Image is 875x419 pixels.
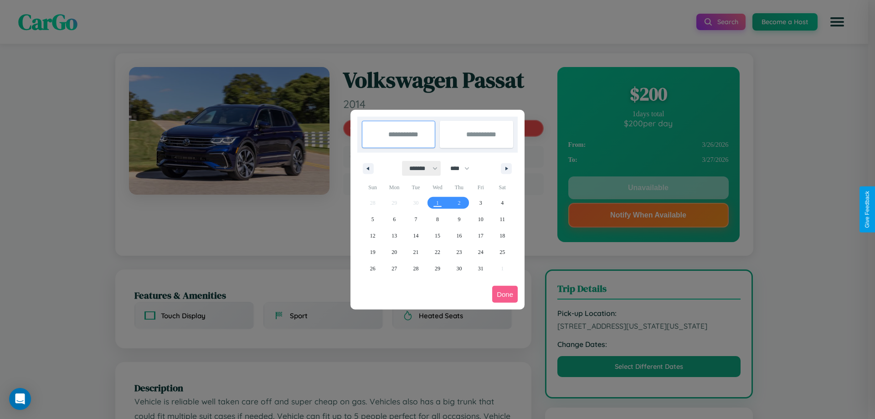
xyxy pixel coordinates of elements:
[448,244,470,260] button: 23
[362,244,383,260] button: 19
[427,244,448,260] button: 22
[370,260,376,277] span: 26
[405,244,427,260] button: 21
[478,228,484,244] span: 17
[470,260,491,277] button: 31
[458,211,460,228] span: 9
[413,244,419,260] span: 21
[413,228,419,244] span: 14
[393,211,396,228] span: 6
[448,228,470,244] button: 16
[470,180,491,195] span: Fri
[383,180,405,195] span: Mon
[499,244,505,260] span: 25
[427,195,448,211] button: 1
[427,228,448,244] button: 15
[413,260,419,277] span: 28
[383,244,405,260] button: 20
[362,180,383,195] span: Sun
[370,228,376,244] span: 12
[478,211,484,228] span: 10
[362,211,383,228] button: 5
[492,286,518,303] button: Done
[492,180,513,195] span: Sat
[448,211,470,228] button: 9
[448,195,470,211] button: 2
[478,244,484,260] span: 24
[492,244,513,260] button: 25
[9,388,31,410] div: Open Intercom Messenger
[383,228,405,244] button: 13
[391,228,397,244] span: 13
[458,195,460,211] span: 2
[435,260,440,277] span: 29
[391,260,397,277] span: 27
[436,211,439,228] span: 8
[864,191,870,228] div: Give Feedback
[448,260,470,277] button: 30
[383,211,405,228] button: 6
[405,180,427,195] span: Tue
[492,228,513,244] button: 18
[501,195,504,211] span: 4
[383,260,405,277] button: 27
[456,244,462,260] span: 23
[470,195,491,211] button: 3
[405,228,427,244] button: 14
[470,211,491,228] button: 10
[492,211,513,228] button: 11
[371,211,374,228] span: 5
[456,260,462,277] span: 30
[478,260,484,277] span: 31
[391,244,397,260] span: 20
[405,260,427,277] button: 28
[435,244,440,260] span: 22
[492,195,513,211] button: 4
[470,244,491,260] button: 24
[448,180,470,195] span: Thu
[362,260,383,277] button: 26
[435,228,440,244] span: 15
[436,195,439,211] span: 1
[479,195,482,211] span: 3
[470,228,491,244] button: 17
[427,211,448,228] button: 8
[427,180,448,195] span: Wed
[415,211,417,228] span: 7
[405,211,427,228] button: 7
[370,244,376,260] span: 19
[427,260,448,277] button: 29
[499,211,505,228] span: 11
[362,228,383,244] button: 12
[499,228,505,244] span: 18
[456,228,462,244] span: 16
